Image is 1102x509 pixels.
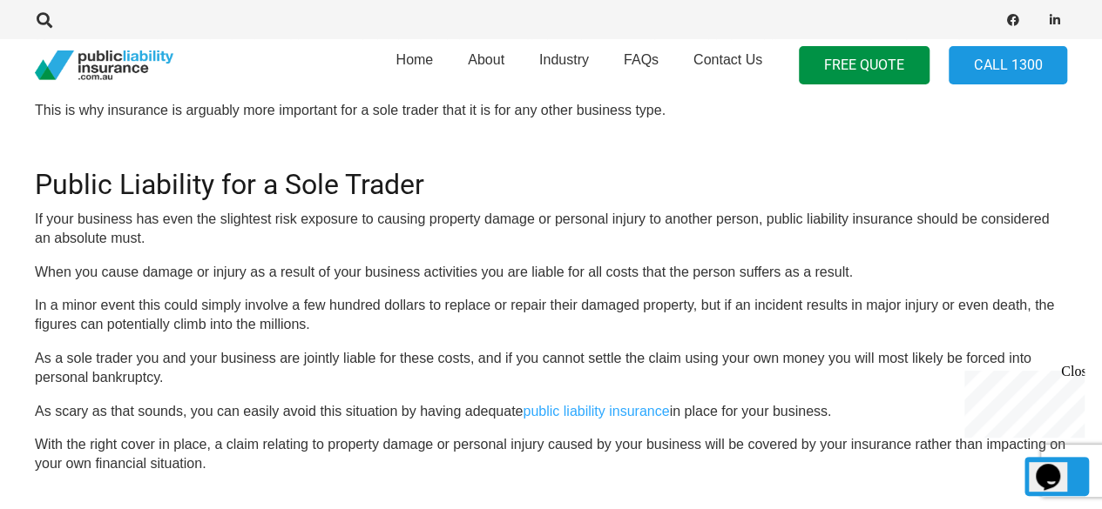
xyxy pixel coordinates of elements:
[1029,439,1085,492] iframe: chat widget
[957,364,1085,438] iframe: chat widget
[35,402,1067,421] p: As scary as that sounds, you can easily avoid this situation by having adequate in place for your...
[676,34,780,97] a: Contact Us
[7,7,120,126] div: Chat live with an agent now!Close
[522,34,606,97] a: Industry
[35,435,1067,474] p: With the right cover in place, a claim relating to property damage or personal injury caused by y...
[539,52,589,67] span: Industry
[1001,8,1025,32] a: Facebook
[35,210,1067,249] p: If your business has even the slightest risk exposure to causing property damage or personal inju...
[624,52,659,67] span: FAQs
[35,50,173,81] a: pli_logotransparent
[799,46,930,85] a: FREE QUOTE
[949,46,1067,85] a: Call 1300
[35,101,1067,120] p: This is why insurance is arguably more important for a sole trader that it is for any other busin...
[27,12,62,28] a: Search
[468,52,504,67] span: About
[450,34,522,97] a: About
[1043,8,1067,32] a: LinkedIn
[35,263,1067,282] p: When you cause damage or injury as a result of your business activities you are liable for all co...
[396,52,433,67] span: Home
[523,404,669,419] a: public liability insurance
[693,52,762,67] span: Contact Us
[35,296,1067,335] p: In a minor event this could simply involve a few hundred dollars to replace or repair their damag...
[378,34,450,97] a: Home
[35,147,1067,201] h2: Public Liability for a Sole Trader
[606,34,676,97] a: FAQs
[1024,457,1089,496] a: Back to top
[35,349,1067,388] p: As a sole trader you and your business are jointly liable for these costs, and if you cannot sett...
